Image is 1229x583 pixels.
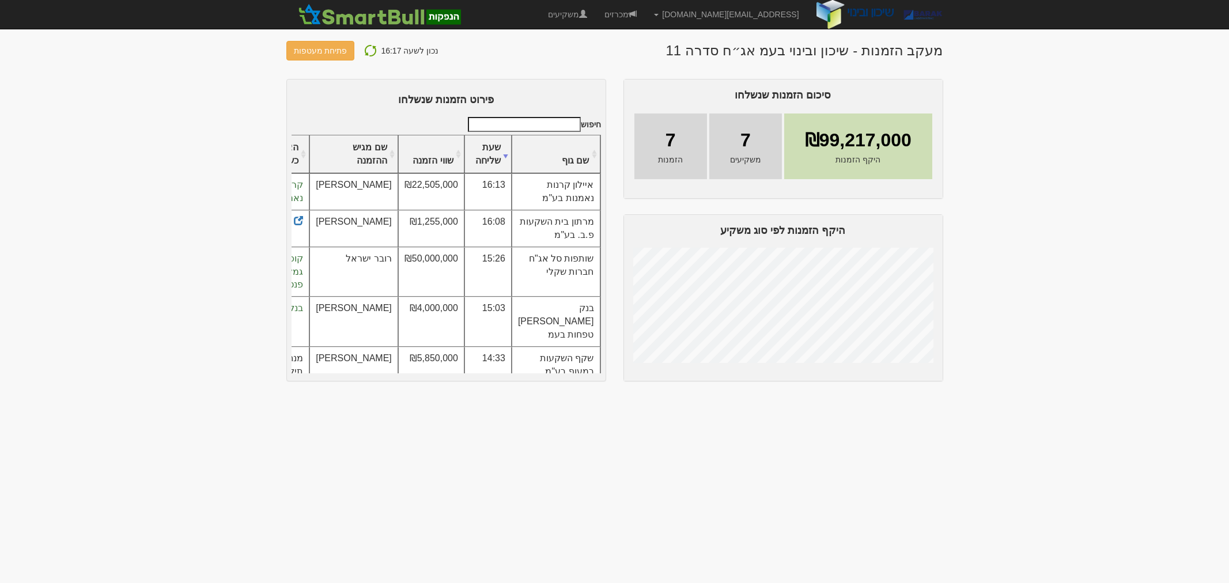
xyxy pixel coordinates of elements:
[464,117,601,132] label: חיפוש
[665,127,676,154] span: 7
[464,347,512,384] td: 14:33
[512,135,600,174] th: שם גוף : activate to sort column ascending
[665,43,943,58] h1: מעקב הזמנות - שיכון ובינוי בעמ אג״ח סדרה 11
[288,303,303,313] span: בנק
[309,247,398,297] td: רובר ישראל
[658,154,683,165] span: הזמנות
[835,154,880,165] span: היקף הזמנות
[805,127,912,154] span: ₪99,217,000
[464,210,512,247] td: 16:08
[398,135,464,174] th: שווי הזמנה : activate to sort column ascending
[398,210,464,247] td: ₪1,255,000
[309,297,398,347] td: [PERSON_NAME]
[464,297,512,347] td: 15:03
[398,173,464,210] td: ₪22,505,000
[464,135,512,174] th: שעת שליחה : activate to sort column ascending
[464,173,512,210] td: 16:13
[512,347,600,384] td: שקף השקעות במעוף בע"מ
[512,297,600,347] td: בנק [PERSON_NAME] טפחות בעמ
[730,154,761,165] span: משקיעים
[720,225,845,236] span: היקף הזמנות לפי סוג משקיע
[309,210,398,247] td: [PERSON_NAME]
[295,3,464,26] img: SmartBull Logo
[279,353,303,376] span: מנהל תיקים
[309,347,398,384] td: [PERSON_NAME]
[735,89,831,101] span: סיכום הזמנות שנשלחו
[286,41,355,60] button: פתיחת מעטפות
[364,44,377,58] img: refresh-icon.png
[398,297,464,347] td: ₪4,000,000
[398,347,464,384] td: ₪5,850,000
[309,135,398,174] th: שם מגיש ההזמנה : activate to sort column ascending
[381,43,438,58] p: נכון לשעה 16:17
[468,117,581,132] input: חיפוש
[464,247,512,297] td: 15:26
[398,94,494,105] span: פירוט הזמנות שנשלחו
[309,173,398,210] td: [PERSON_NAME]
[512,247,600,297] td: שותפות סל אג"ח חברות שקלי
[512,173,600,210] td: איילון קרנות נאמנות בע"מ
[740,127,751,154] span: 7
[512,210,600,247] td: מרתון בית השקעות פ.ב. בע"מ
[398,247,464,297] td: ₪50,000,000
